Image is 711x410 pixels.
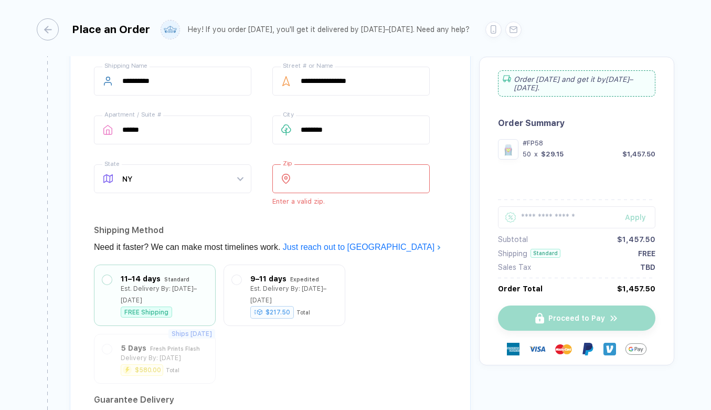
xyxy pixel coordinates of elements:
[94,392,447,408] h2: Guarantee Delivery
[164,274,189,285] div: Standard
[501,142,516,157] img: 90a0d555-9fee-4266-a19e-0431ad040343_nt_front_1757432055971.jpg
[94,239,447,256] div: Need it faster? We can make most timelines work.
[617,285,655,293] div: $1,457.50
[530,249,560,258] div: Standard
[555,341,572,358] img: master-card
[523,150,531,158] div: 50
[102,273,207,318] div: 11–14 days StandardEst. Delivery By: [DATE]–[DATE]FREE Shipping
[541,150,564,158] div: $29.15
[94,222,447,239] div: Shipping Method
[498,235,528,244] div: Subtotal
[625,213,655,222] div: Apply
[498,285,543,293] div: Order Total
[272,197,430,205] div: Enter a valid zip.
[72,23,150,36] div: Place an Order
[612,206,655,228] button: Apply
[250,273,286,285] div: 9–11 days
[161,20,179,39] img: user profile
[622,150,655,158] div: $1,457.50
[232,273,337,318] div: 9–11 days ExpeditedEst. Delivery By: [DATE]–[DATE]$217.50Total
[121,283,207,306] div: Est. Delivery By: [DATE]–[DATE]
[250,306,294,319] div: $217.50
[529,341,546,358] img: visa
[617,235,655,244] div: $1,457.50
[122,165,243,193] span: NY
[283,243,441,251] a: Just reach out to [GEOGRAPHIC_DATA]
[498,263,531,271] div: Sales Tax
[498,118,655,128] div: Order Summary
[121,307,172,318] div: FREE Shipping
[625,339,646,360] img: GPay
[188,25,470,34] div: Hey! If you order [DATE], you'll get it delivered by [DATE]–[DATE]. Need any help?
[296,309,310,316] div: Total
[523,139,655,147] div: #FP58
[498,249,527,258] div: Shipping
[640,263,655,271] div: TBD
[533,150,539,158] div: x
[498,70,655,97] div: Order [DATE] and get it by [DATE]–[DATE] .
[638,249,655,258] div: FREE
[507,343,519,355] img: express
[581,343,594,355] img: Paypal
[121,273,161,285] div: 11–14 days
[290,274,319,285] div: Expedited
[603,343,616,355] img: Venmo
[250,283,337,306] div: Est. Delivery By: [DATE]–[DATE]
